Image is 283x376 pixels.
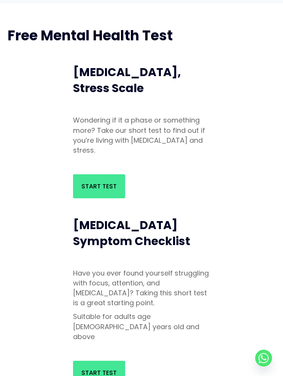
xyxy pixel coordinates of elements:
p: Wondering if it a phase or something more? Take our short test to find out if you’re living with ... [73,115,210,155]
p: Suitable for adults age [DEMOGRAPHIC_DATA] years old and above [73,312,210,341]
span: Free Mental Health Test [8,26,173,45]
span: [MEDICAL_DATA] Symptom Checklist [73,217,190,249]
a: Start Test [73,174,125,198]
a: Whatsapp [255,350,272,366]
p: Have you ever found yourself struggling with focus, attention, and [MEDICAL_DATA]? Taking this sh... [73,268,210,308]
span: [MEDICAL_DATA], Stress Scale [73,64,181,96]
span: Start Test [81,182,117,191]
